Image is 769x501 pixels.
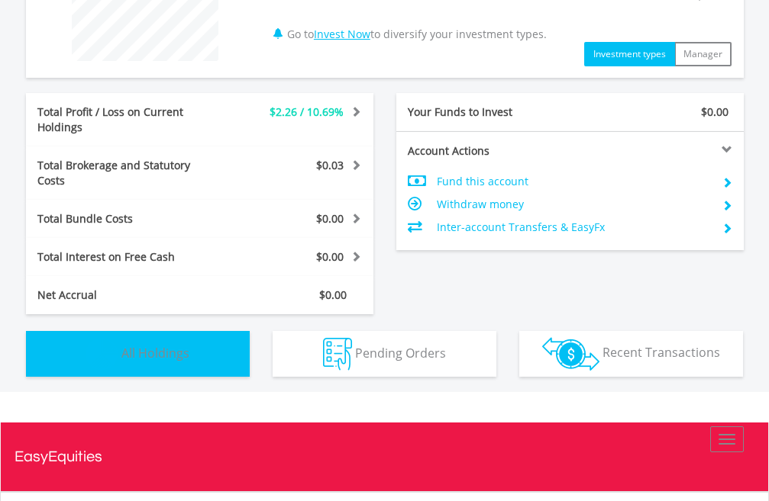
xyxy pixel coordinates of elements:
span: $0.00 [316,249,344,264]
div: Account Actions [396,143,570,159]
span: All Holdings [121,344,189,361]
span: $0.03 [316,158,344,172]
button: Pending Orders [273,331,496,377]
div: Total Profit / Loss on Current Holdings [26,104,228,135]
td: Inter-account Transfers & EasyFx [437,216,715,239]
span: $2.26 / 10.69% [270,104,344,119]
span: Pending Orders [355,344,446,361]
button: Manager [674,42,732,66]
a: Invest Now [314,27,370,41]
button: All Holdings [26,331,250,377]
span: $0.00 [316,211,344,226]
div: Net Accrual [26,287,228,303]
div: Total Bundle Costs [26,211,228,226]
a: EasyEquities [15,422,755,491]
div: Your Funds to Invest [396,104,570,120]
span: $0.00 [701,104,729,119]
td: Withdraw money [437,193,715,216]
img: pending_instructions-wht.png [323,338,352,371]
img: holdings-wht.png [86,338,118,371]
td: Fund this account [437,170,715,193]
button: Investment types [584,42,675,66]
div: Total Interest on Free Cash [26,249,228,265]
button: Recent Transactions [519,331,743,377]
div: Total Brokerage and Statutory Costs [26,158,228,188]
span: $0.00 [319,287,347,302]
img: transactions-zar-wht.png [542,337,599,371]
span: Recent Transactions [603,344,720,361]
